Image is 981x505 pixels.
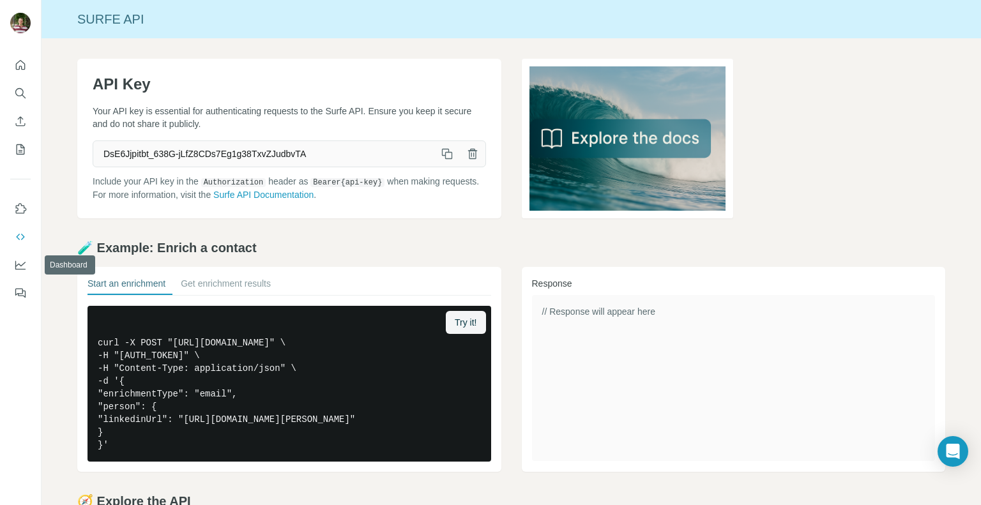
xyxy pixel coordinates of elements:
button: Feedback [10,282,31,305]
button: Use Surfe on LinkedIn [10,197,31,220]
code: Authorization [201,178,266,187]
button: Try it! [446,311,485,334]
div: Open Intercom Messenger [938,436,968,467]
button: Use Surfe API [10,225,31,248]
span: // Response will appear here [542,306,655,317]
img: Avatar [10,13,31,33]
p: Your API key is essential for authenticating requests to the Surfe API. Ensure you keep it secure... [93,105,486,130]
button: Dashboard [10,253,31,276]
h1: API Key [93,74,486,94]
button: Get enrichment results [181,277,271,295]
button: Enrich CSV [10,110,31,133]
button: Quick start [10,54,31,77]
span: Try it! [455,316,476,329]
span: DsE6Jjpitbt_638G-jLfZ8CDs7Eg1g38TxvZJudbvTA [93,142,434,165]
h2: 🧪 Example: Enrich a contact [77,239,945,257]
code: Bearer {api-key} [310,178,384,187]
pre: curl -X POST "[URL][DOMAIN_NAME]" \ -H "[AUTH_TOKEN]" \ -H "Content-Type: application/json" \ -d ... [87,306,491,462]
button: My lists [10,138,31,161]
h3: Response [532,277,936,290]
div: Surfe API [42,10,981,28]
button: Start an enrichment [87,277,165,295]
a: Surfe API Documentation [213,190,314,200]
p: Include your API key in the header as when making requests. For more information, visit the . [93,175,486,201]
button: Search [10,82,31,105]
